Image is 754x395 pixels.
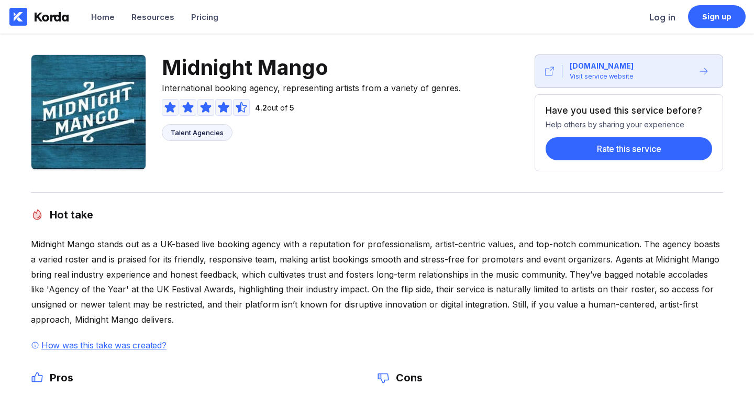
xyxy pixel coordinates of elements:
[91,12,115,22] div: Home
[251,103,294,112] div: out of
[162,80,461,94] span: International booking agency, representing artists from a variety of genres.
[546,105,706,116] div: Have you used this service before?
[702,12,732,22] div: Sign up
[171,128,224,137] div: Talent Agencies
[39,340,169,350] div: How was this take was created?
[546,129,712,160] a: Rate this service
[191,12,218,22] div: Pricing
[31,54,146,170] img: Midnight Mango
[649,12,675,23] div: Log in
[34,9,69,25] div: Korda
[131,12,174,22] div: Resources
[688,5,746,28] a: Sign up
[570,61,633,71] div: [DOMAIN_NAME]
[290,103,294,112] span: 5
[255,103,267,112] span: 4.2
[546,116,712,129] div: Help others by sharing your experience
[162,124,232,141] a: Talent Agencies
[597,144,661,154] div: Rate this service
[43,371,73,384] h2: Pros
[570,71,634,82] div: Visit service website
[535,54,723,88] button: [DOMAIN_NAME]Visit service website
[31,237,723,327] div: Midnight Mango stands out as a UK-based live booking agency with a reputation for professionalism...
[162,54,461,80] span: Midnight Mango
[43,209,93,221] h2: Hot take
[390,371,423,384] h2: Cons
